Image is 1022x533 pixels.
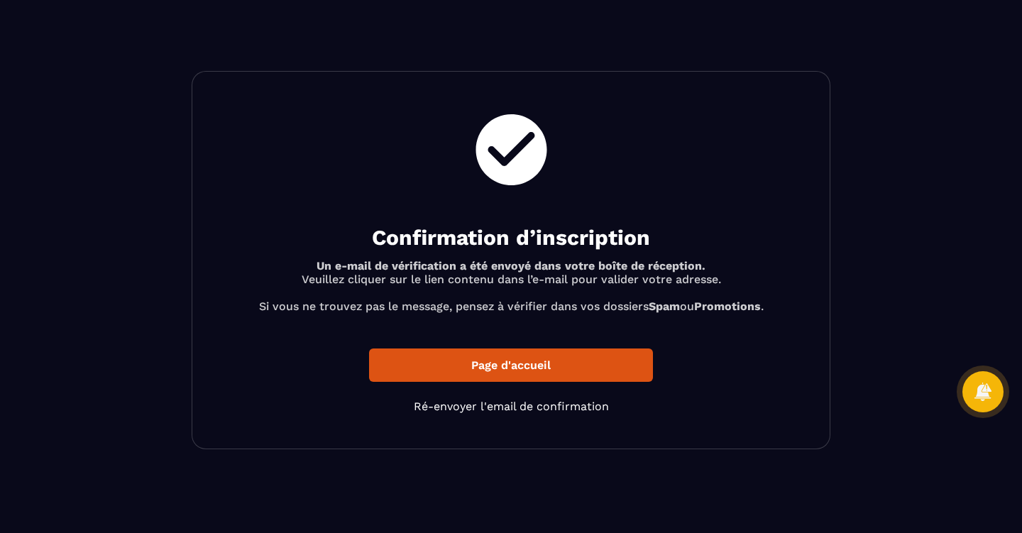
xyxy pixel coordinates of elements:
p: Veuillez cliquer sur le lien contenu dans l’e-mail pour valider votre adresse. Si vous ne trouvez... [228,259,794,313]
img: check [468,107,554,192]
b: Promotions [694,300,761,313]
b: Un e-mail de vérification a été envoyé dans votre boîte de réception. [317,259,705,273]
a: Ré-envoyer l'email de confirmation [414,400,609,413]
a: Page d'accueil [369,348,653,382]
b: Spam [649,300,680,313]
h2: Confirmation d’inscription [228,224,794,252]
